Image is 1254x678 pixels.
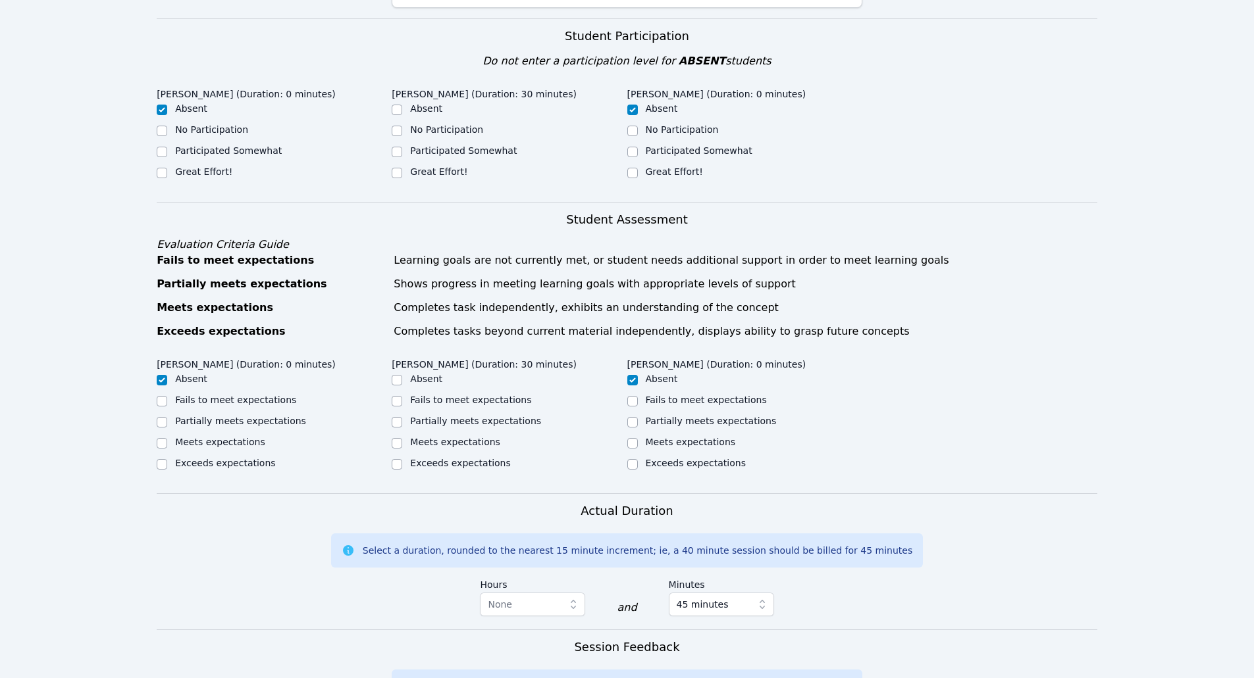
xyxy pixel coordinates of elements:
[175,416,306,426] label: Partially meets expectations
[175,374,207,384] label: Absent
[175,437,265,447] label: Meets expectations
[157,253,386,268] div: Fails to meet expectations
[679,55,725,67] span: ABSENT
[480,573,585,593] label: Hours
[175,395,296,405] label: Fails to meet expectations
[574,638,679,656] h3: Session Feedback
[410,166,467,177] label: Great Effort!
[646,437,736,447] label: Meets expectations
[581,502,673,520] h3: Actual Duration
[157,237,1097,253] div: Evaluation Criteria Guide
[157,27,1097,45] h3: Student Participation
[646,458,746,468] label: Exceeds expectations
[175,145,282,156] label: Participated Somewhat
[646,166,703,177] label: Great Effort!
[646,416,777,426] label: Partially meets expectations
[175,103,207,114] label: Absent
[488,599,512,610] span: None
[157,276,386,292] div: Partially meets expectations
[394,276,1097,292] div: Shows progress in meeting learning goals with appropriate levels of support
[410,145,517,156] label: Participated Somewhat
[157,352,336,372] legend: [PERSON_NAME] (Duration: 0 minutes)
[363,544,912,557] div: Select a duration, rounded to the nearest 15 minute increment; ie, a 40 minute session should be ...
[394,324,1097,339] div: Completes tasks beyond current material independently, displays ability to grasp future concepts
[175,124,248,135] label: No Participation
[392,82,577,102] legend: [PERSON_NAME] (Duration: 30 minutes)
[617,600,637,616] div: and
[646,103,678,114] label: Absent
[410,458,510,468] label: Exceeds expectations
[392,352,577,372] legend: [PERSON_NAME] (Duration: 30 minutes)
[646,374,678,384] label: Absent
[394,300,1097,316] div: Completes task independently, exhibits an understanding of the concept
[157,324,386,339] div: Exceeds expectations
[157,210,1097,229] h3: Student Assessment
[410,416,541,426] label: Partially meets expectations
[669,593,774,616] button: 45 minutes
[410,124,483,135] label: No Participation
[410,374,442,384] label: Absent
[480,593,585,616] button: None
[157,82,336,102] legend: [PERSON_NAME] (Duration: 0 minutes)
[394,253,1097,268] div: Learning goals are not currently met, or student needs additional support in order to meet learni...
[677,596,729,612] span: 45 minutes
[646,124,719,135] label: No Participation
[157,53,1097,69] div: Do not enter a participation level for students
[646,395,767,405] label: Fails to meet expectations
[669,573,774,593] label: Minutes
[175,458,275,468] label: Exceeds expectations
[410,103,442,114] label: Absent
[627,352,806,372] legend: [PERSON_NAME] (Duration: 0 minutes)
[627,82,806,102] legend: [PERSON_NAME] (Duration: 0 minutes)
[410,437,500,447] label: Meets expectations
[157,300,386,316] div: Meets expectations
[646,145,752,156] label: Participated Somewhat
[175,166,232,177] label: Great Effort!
[410,395,531,405] label: Fails to meet expectations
